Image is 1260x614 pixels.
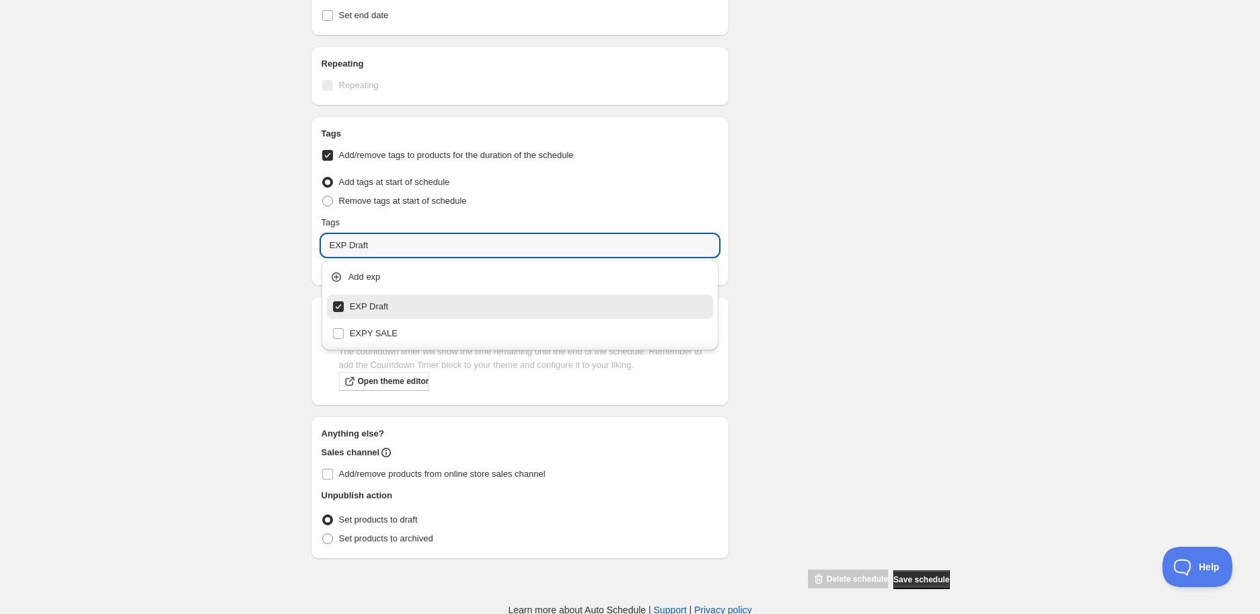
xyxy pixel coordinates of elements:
[893,574,949,585] span: Save schedule
[339,177,450,187] span: Add tags at start of schedule
[322,127,719,141] h2: Tags
[339,372,429,391] a: Open theme editor
[893,570,949,589] button: Save schedule
[322,216,340,229] p: Tags
[322,319,719,346] li: EXPY SALE
[339,345,719,372] p: The countdown timer will show the time remaining until the end of the schedule. Remember to add t...
[322,489,392,502] h2: Unpublish action
[339,80,379,90] span: Repeating
[348,270,711,284] p: Add exp
[339,10,389,20] span: Set end date
[339,514,418,525] span: Set products to draft
[339,196,467,206] span: Remove tags at start of schedule
[339,533,433,543] span: Set products to archived
[339,469,546,479] span: Add/remove products from online store sales channel
[322,57,719,71] h2: Repeating
[1162,547,1233,587] iframe: Toggle Customer Support
[322,446,380,459] h2: Sales channel
[322,295,719,319] li: EXP Draft
[358,376,429,387] span: Open theme editor
[339,150,574,160] span: Add/remove tags to products for the duration of the schedule
[322,427,719,440] h2: Anything else?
